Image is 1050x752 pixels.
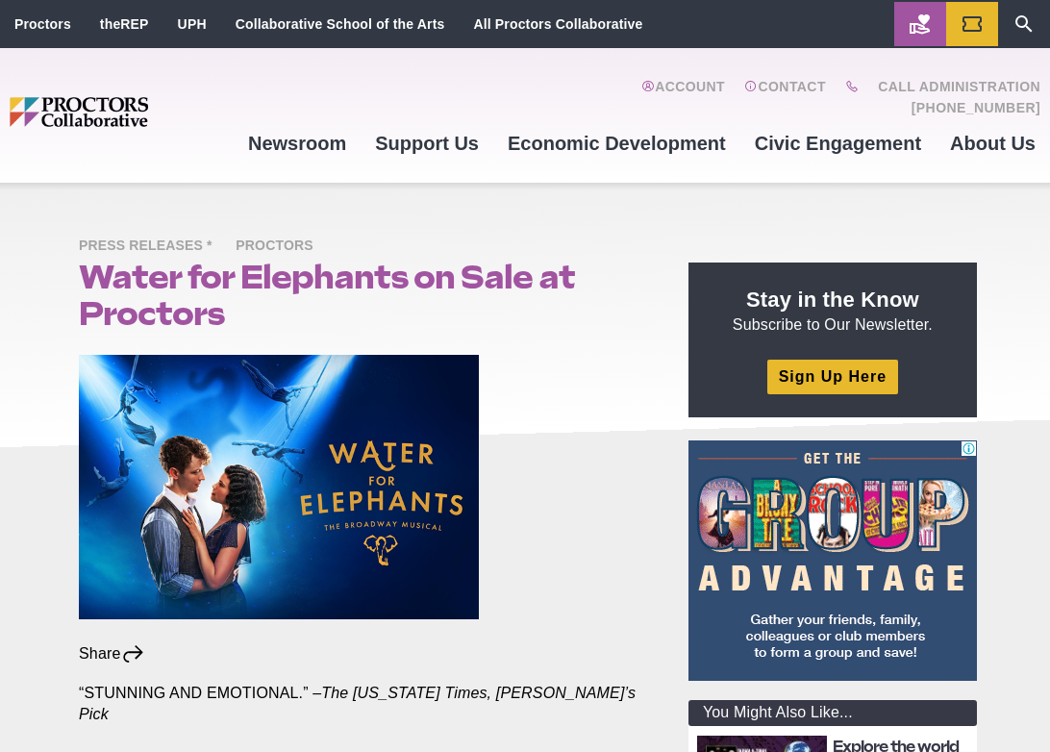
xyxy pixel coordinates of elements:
span: You Might Also Like... [703,704,853,720]
img: Proctors logo [10,97,234,127]
a: UPH [178,16,207,32]
span: Sign Up Here [779,368,887,385]
a: Press Releases * [79,237,232,253]
iframe: Advertisement [688,440,977,681]
a: Account [641,79,725,117]
span: Contact [759,79,826,94]
a: Collaborative School of the Arts [236,16,445,32]
a: Contact [744,79,826,117]
span: Subscribe to Our Newsletter. [733,316,933,333]
span: Call Administration [859,79,1040,94]
span: Newsroom [248,133,346,154]
span: “STUNNING AND EMOTIONAL.” – [79,685,321,701]
a: Search [998,2,1050,46]
a: Proctors [236,237,332,253]
span: Economic Development [508,133,726,154]
span: Support Us [375,133,479,154]
span: About Us [950,133,1036,154]
a: All Proctors Collaborative [473,16,642,32]
a: theREP [100,16,149,32]
span: Civic Engagement [755,133,921,154]
span: [PHONE_NUMBER] [892,100,1040,115]
a: [PHONE_NUMBER] [892,94,1040,117]
span: Proctors [236,235,322,259]
a: Sign Up Here [767,360,898,393]
a: Proctors [14,16,71,32]
a: Newsroom [234,117,361,169]
span: Share [79,643,121,664]
span: The [US_STATE] Times, [PERSON_NAME]’s Pick [79,685,636,722]
a: Civic Engagement [740,117,936,169]
a: About Us [936,117,1050,169]
span: Account [655,79,725,94]
span: Water for Elephants on Sale at Proctors [79,258,575,333]
span: Press Releases * [79,235,222,259]
a: Support Us [361,117,493,169]
a: Economic Development [493,117,740,169]
span: Stay in the Know [746,288,919,312]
